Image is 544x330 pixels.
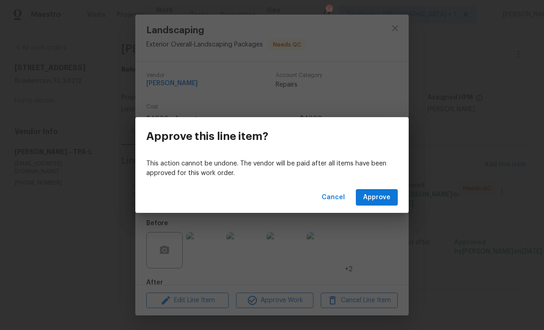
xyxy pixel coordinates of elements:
[356,189,398,206] button: Approve
[146,130,268,143] h3: Approve this line item?
[318,189,349,206] button: Cancel
[146,159,398,178] p: This action cannot be undone. The vendor will be paid after all items have been approved for this...
[363,192,390,203] span: Approve
[322,192,345,203] span: Cancel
